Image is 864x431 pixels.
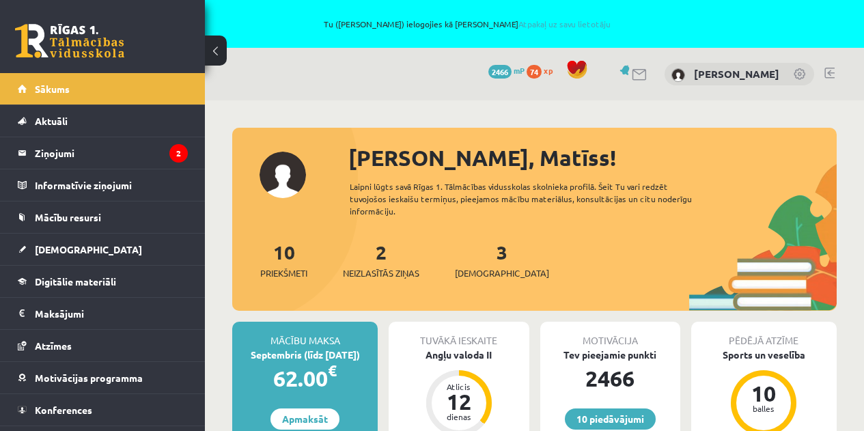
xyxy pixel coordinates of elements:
[671,68,685,82] img: Matīss Liepiņš
[455,240,549,280] a: 3[DEMOGRAPHIC_DATA]
[35,404,92,416] span: Konferences
[18,330,188,361] a: Atzīmes
[18,105,188,137] a: Aktuāli
[18,394,188,426] a: Konferences
[157,20,778,28] span: Tu ([PERSON_NAME]) ielogojies kā [PERSON_NAME]
[15,24,124,58] a: Rīgas 1. Tālmācības vidusskola
[514,65,525,76] span: mP
[389,322,529,348] div: Tuvākā ieskaite
[18,298,188,329] a: Maksājumi
[348,141,837,174] div: [PERSON_NAME], Matīss!
[35,243,142,255] span: [DEMOGRAPHIC_DATA]
[565,408,656,430] a: 10 piedāvājumi
[169,144,188,163] i: 2
[438,413,479,421] div: dienas
[35,137,188,169] legend: Ziņojumi
[540,322,680,348] div: Motivācija
[35,372,143,384] span: Motivācijas programma
[35,298,188,329] legend: Maksājumi
[232,362,378,395] div: 62.00
[18,266,188,297] a: Digitālie materiāli
[389,348,529,362] div: Angļu valoda II
[35,83,70,95] span: Sākums
[35,115,68,127] span: Aktuāli
[343,266,419,280] span: Neizlasītās ziņas
[35,169,188,201] legend: Informatīvie ziņojumi
[438,383,479,391] div: Atlicis
[260,266,307,280] span: Priekšmeti
[691,348,837,362] div: Sports un veselība
[343,240,419,280] a: 2Neizlasītās ziņas
[743,383,784,404] div: 10
[18,201,188,233] a: Mācību resursi
[35,211,101,223] span: Mācību resursi
[544,65,553,76] span: xp
[270,408,339,430] a: Apmaksāt
[691,322,837,348] div: Pēdējā atzīme
[18,137,188,169] a: Ziņojumi2
[438,391,479,413] div: 12
[260,240,307,280] a: 10Priekšmeti
[488,65,512,79] span: 2466
[540,348,680,362] div: Tev pieejamie punkti
[527,65,559,76] a: 74 xp
[18,234,188,265] a: [DEMOGRAPHIC_DATA]
[455,266,549,280] span: [DEMOGRAPHIC_DATA]
[488,65,525,76] a: 2466 mP
[35,339,72,352] span: Atzīmes
[527,65,542,79] span: 74
[694,67,779,81] a: [PERSON_NAME]
[18,73,188,105] a: Sākums
[743,404,784,413] div: balles
[232,322,378,348] div: Mācību maksa
[328,361,337,380] span: €
[232,348,378,362] div: Septembris (līdz [DATE])
[540,362,680,395] div: 2466
[35,275,116,288] span: Digitālie materiāli
[18,362,188,393] a: Motivācijas programma
[350,180,712,217] div: Laipni lūgts savā Rīgas 1. Tālmācības vidusskolas skolnieka profilā. Šeit Tu vari redzēt tuvojošo...
[518,18,611,29] a: Atpakaļ uz savu lietotāju
[18,169,188,201] a: Informatīvie ziņojumi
